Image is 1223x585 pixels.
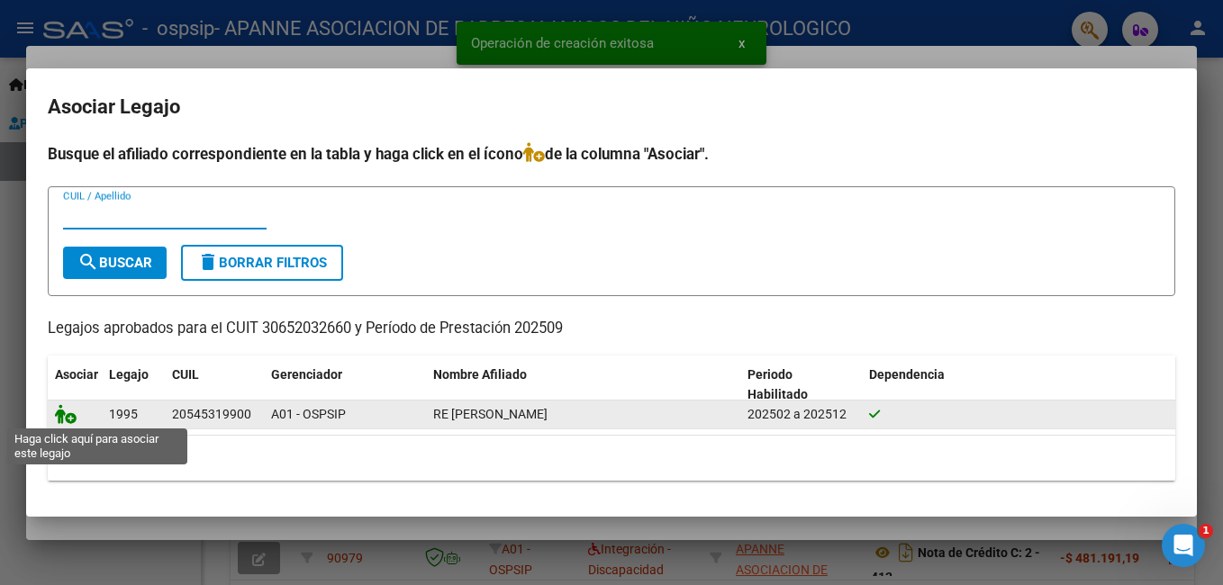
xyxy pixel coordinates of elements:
[14,217,346,258] div: Soporte dice…
[172,367,199,382] span: CUIL
[264,355,426,415] datatable-header-cell: Gerenciador
[102,355,165,415] datatable-header-cell: Legajo
[740,355,862,415] datatable-header-cell: Periodo Habilitado
[104,222,152,235] b: Soporte
[869,367,945,382] span: Dependencia
[104,220,280,237] div: joined the conversation
[57,447,71,462] button: Selector de emoji
[14,335,295,409] div: Podria darme más información de su consulta por favor para poder asesorarlo?
[282,11,316,45] button: Inicio
[109,367,149,382] span: Legajo
[172,404,251,425] div: 20545319900
[51,13,80,42] img: Profile image for Fin
[197,251,219,273] mat-icon: delete
[48,318,1175,340] p: Legajos aprobados para el CUIT 30652032660 y Período de Prestación 202509
[1199,524,1213,538] span: 1
[86,447,100,462] button: Selector de gif
[29,346,281,399] div: Podria darme más información de su consulta por favor para poder asesorarlo?
[29,269,281,322] div: Buenos dias, Muchas gracias por comunicarse con el soporte técnico de la plataforma.
[15,409,345,440] textarea: Escribe un mensaje...
[14,258,346,335] div: Soporte dice…
[63,247,167,279] button: Buscar
[14,128,346,217] div: Fin dice…
[181,245,343,281] button: Borrar Filtros
[48,142,1175,166] h4: Busque el afiliado correspondiente en la tabla y haga click en el ícono de la columna "Asociar".
[14,74,346,128] div: APANNE dice…
[1162,524,1205,567] iframe: Intercom live chat
[14,128,295,202] div: APANNE ¡Gracias por tu paciencia! Estamos revisando tu mensaje y te responderemos en unos minutos.
[80,220,98,238] div: Profile image for Soporte
[77,255,152,271] span: Buscar
[271,367,342,382] span: Gerenciador
[258,74,346,113] div: ospecesa
[48,90,1175,124] h2: Asociar Legajo
[862,355,1176,415] datatable-header-cell: Dependencia
[48,436,1175,481] div: 1 registros
[29,139,281,192] div: APANNE ¡Gracias por tu paciencia! Estamos revisando tu mensaje y te responderemos en unos minutos.
[28,447,42,462] button: Adjuntar un archivo
[87,21,276,49] p: El equipo también puede ayudar
[77,251,99,273] mat-icon: search
[55,367,98,382] span: Asociar
[14,258,295,333] div: Buenos dias, Muchas gracias por comunicarse con el soporte técnico de la plataforma.
[433,407,548,421] span: RE GUANES MILO SALVADOR
[271,407,346,421] span: A01 - OSPSIP
[114,447,129,462] button: Start recording
[87,7,109,21] h1: Fin
[433,367,527,382] span: Nombre Afiliado
[309,440,338,469] button: Enviar un mensaje…
[747,404,855,425] div: 202502 a 202512
[316,11,349,43] div: Cerrar
[426,355,740,415] datatable-header-cell: Nombre Afiliado
[14,335,346,411] div: Soporte dice…
[109,407,138,421] span: 1995
[12,11,46,45] button: go back
[165,355,264,415] datatable-header-cell: CUIL
[747,367,808,402] span: Periodo Habilitado
[48,355,102,415] datatable-header-cell: Asociar
[272,85,331,103] div: ospecesa
[197,255,327,271] span: Borrar Filtros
